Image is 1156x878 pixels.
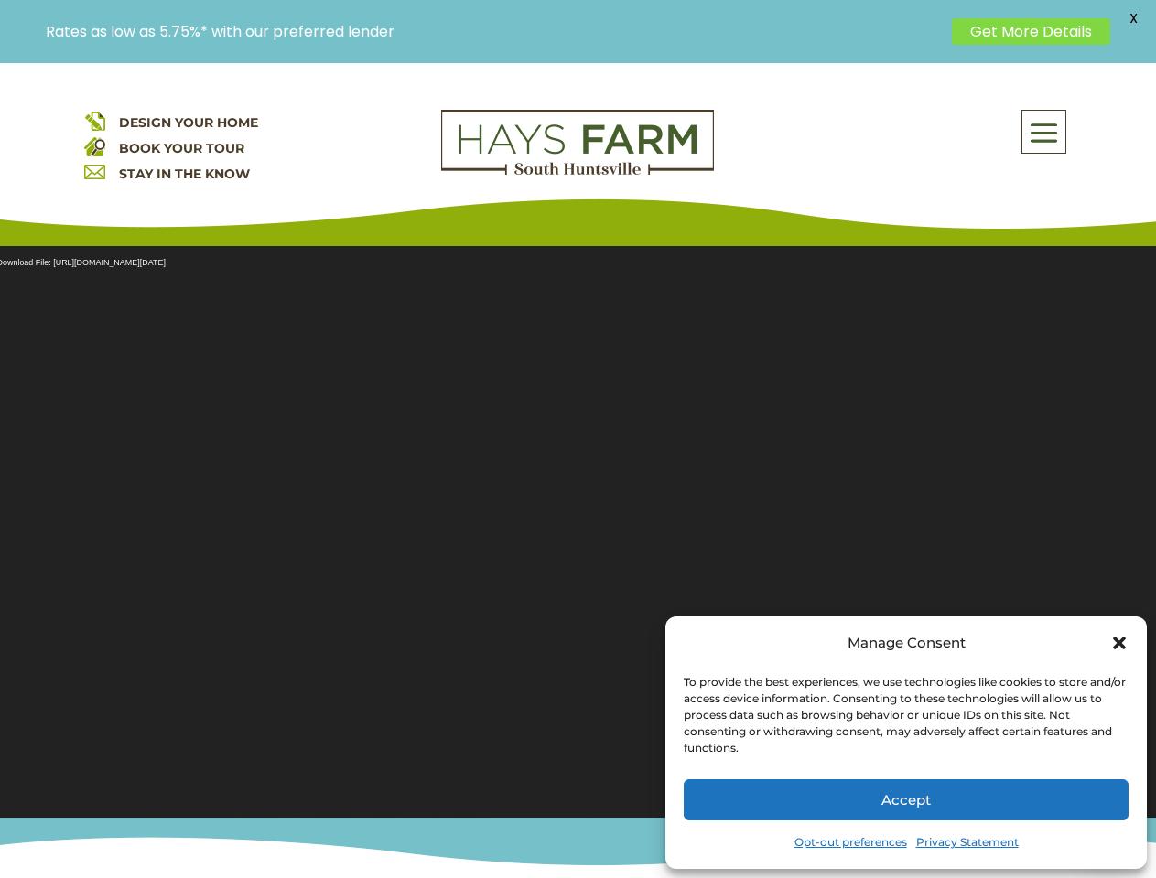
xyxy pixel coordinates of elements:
a: Get More Details [952,18,1110,45]
div: To provide the best experiences, we use technologies like cookies to store and/or access device i... [684,674,1127,756]
img: Logo [441,110,714,176]
img: design your home [84,110,105,131]
a: STAY IN THE KNOW [119,166,250,182]
a: hays farm homes huntsville development [441,163,714,179]
a: Opt-out preferences [794,830,907,855]
div: Manage Consent [848,630,966,656]
a: DESIGN YOUR HOME [119,114,258,131]
a: Privacy Statement [916,830,1019,855]
img: book your home tour [84,135,105,156]
span: X [1119,5,1147,32]
div: Close dialog [1110,634,1129,652]
button: Accept [684,779,1129,820]
a: BOOK YOUR TOUR [119,140,244,156]
p: Rates as low as 5.75%* with our preferred lender [46,23,943,40]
